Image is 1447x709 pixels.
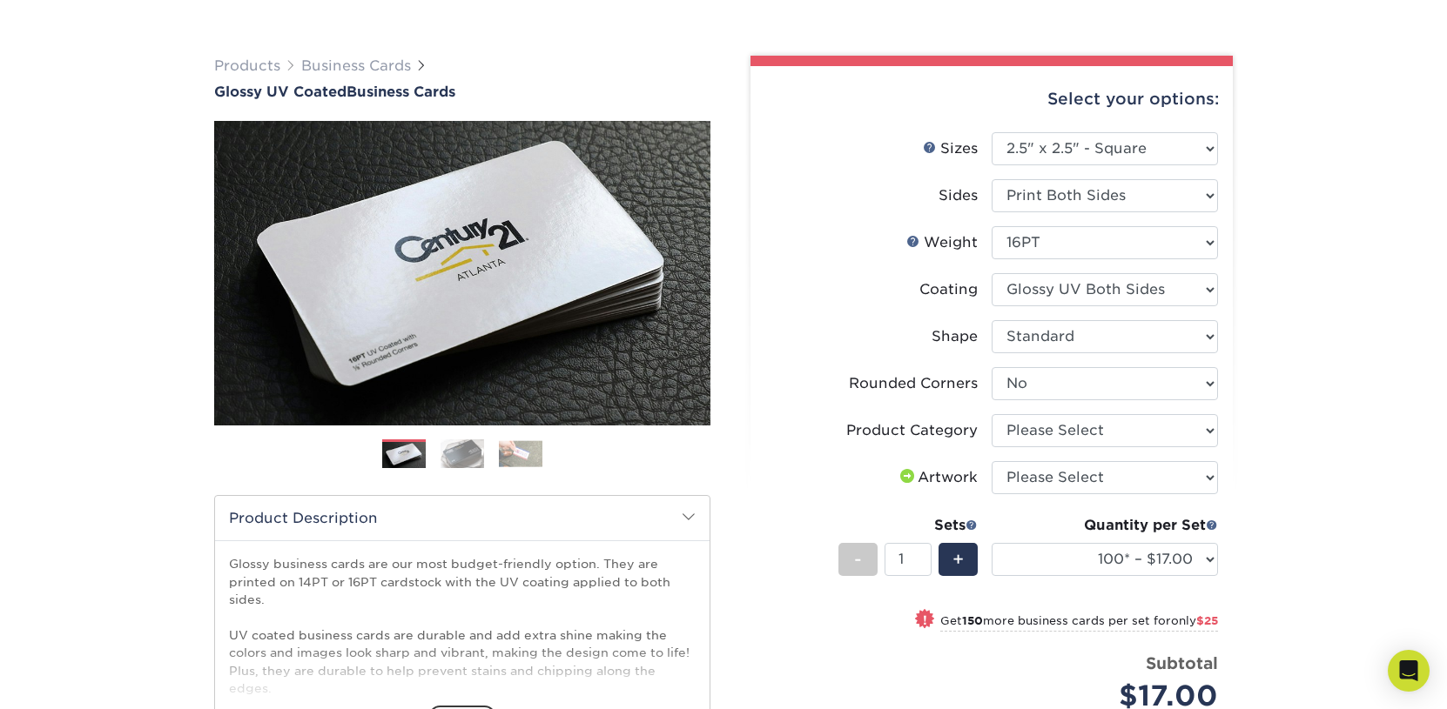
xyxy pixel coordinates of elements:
img: Business Cards 02 [441,438,484,469]
span: + [952,546,964,572]
img: Business Cards 01 [382,433,426,477]
strong: 150 [962,614,983,627]
div: Open Intercom Messenger [1388,650,1430,692]
h2: Product Description [215,496,710,540]
div: Quantity per Set [992,515,1218,536]
div: Sets [838,515,978,536]
div: Sizes [923,138,978,159]
a: Glossy UV CoatedBusiness Cards [214,84,710,100]
small: Get more business cards per set for [940,614,1218,632]
a: Products [214,57,280,74]
span: ! [923,611,927,629]
iframe: Google Customer Reviews [4,656,148,703]
div: Weight [906,232,978,253]
span: only [1171,614,1218,627]
div: Product Category [846,420,978,441]
div: Select your options: [764,66,1219,132]
h1: Business Cards [214,84,710,100]
div: Coating [919,279,978,300]
div: Rounded Corners [849,373,978,394]
span: - [854,546,862,572]
span: $25 [1196,614,1218,627]
div: Shape [932,326,978,347]
span: Glossy UV Coated [214,84,347,100]
img: Glossy UV Coated 01 [214,25,710,521]
strong: Subtotal [1146,653,1218,672]
div: Sides [939,185,978,206]
img: Business Cards 03 [499,440,542,467]
a: Business Cards [301,57,411,74]
div: Artwork [897,467,978,488]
